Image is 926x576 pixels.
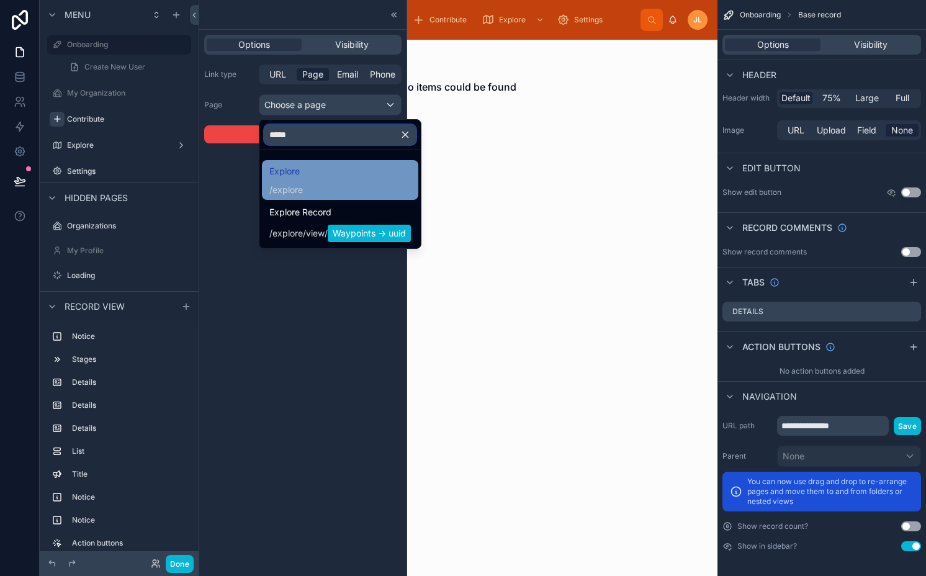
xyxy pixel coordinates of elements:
[783,450,804,462] span: None
[67,166,189,176] label: Settings
[722,125,772,135] label: Image
[325,227,328,240] span: /
[722,247,807,257] div: Show record comments
[72,538,186,548] label: Action buttons
[742,69,776,81] span: Header
[65,9,91,21] span: Menu
[67,114,189,124] label: Contribute
[72,423,186,433] label: Details
[781,92,811,104] span: Default
[72,377,186,387] label: Details
[47,83,191,103] a: My Organization
[65,192,128,204] span: Hidden pages
[788,124,804,137] span: URL
[574,15,603,25] span: Settings
[722,421,772,431] label: URL path
[306,227,325,240] span: view
[84,62,145,72] span: Create New User
[269,184,272,196] span: /
[72,400,186,410] label: Details
[72,354,186,364] label: Stages
[822,92,841,104] span: 75%
[817,124,846,137] span: Upload
[67,246,189,256] label: My Profile
[757,38,789,51] span: Options
[732,307,763,317] label: Details
[67,140,171,150] label: Explore
[72,331,186,341] label: Notice
[478,9,551,31] a: Explore
[855,92,879,104] span: Large
[328,225,411,242] span: Waypoints uuid
[47,241,191,261] a: My Profile
[722,93,772,103] label: Header width
[72,515,186,525] label: Notice
[896,92,909,104] span: Full
[72,492,186,502] label: Notice
[894,417,921,435] button: Save
[47,161,191,181] a: Settings
[67,40,184,50] label: Onboarding
[269,164,303,179] span: Explore
[777,446,921,467] button: None
[72,446,186,456] label: List
[798,10,841,20] span: Base record
[269,227,272,240] span: /
[40,321,199,551] div: scrollable content
[62,57,191,77] a: Create New User
[272,227,303,240] span: explore
[72,469,186,479] label: Title
[238,6,641,34] div: scrollable content
[737,521,808,531] label: Show record count?
[47,35,191,55] a: Onboarding
[722,451,772,461] label: Parent
[499,15,526,25] span: Explore
[378,228,386,238] span: ->
[742,341,820,353] span: Action buttons
[747,477,914,506] p: You can now use drag and drop to re-arrange pages and move them to and from folders or nested views
[67,88,189,98] label: My Organization
[857,124,876,137] span: Field
[742,162,801,174] span: Edit button
[47,216,191,236] a: Organizations
[854,38,888,51] span: Visibility
[891,124,913,137] span: None
[166,555,194,573] button: Done
[742,390,797,403] span: Navigation
[693,15,702,25] span: JL
[740,10,781,20] span: Onboarding
[737,541,797,551] label: Show in sidebar?
[303,227,306,240] span: /
[67,271,189,281] label: Loading
[272,184,303,196] span: explore
[65,300,125,312] span: Record view
[553,9,611,31] a: Settings
[429,15,467,25] span: Contribute
[67,221,189,231] label: Organizations
[717,361,926,381] div: No action buttons added
[47,135,191,155] a: Explore
[47,266,191,286] a: Loading
[742,222,832,234] span: Record comments
[742,276,765,289] span: Tabs
[269,205,411,220] span: Explore Record
[722,187,781,197] label: Show edit button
